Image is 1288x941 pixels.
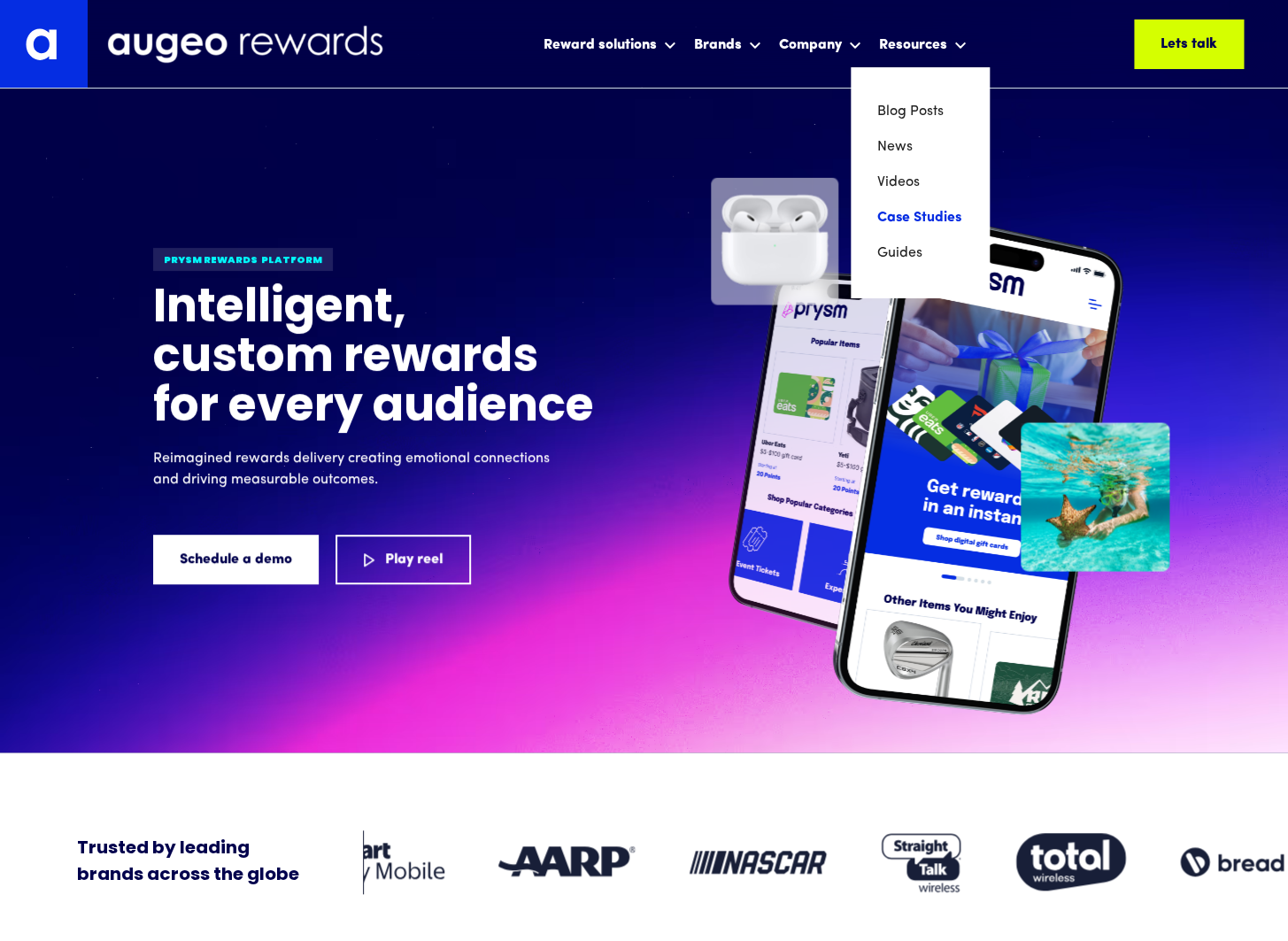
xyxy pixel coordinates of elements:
img: Client logo: Walmart Family Mobile [302,842,444,883]
a: Guides [877,235,962,271]
div: Brands [690,20,766,67]
a: Case Studies [877,200,962,235]
a: Lets talk [1134,19,1244,69]
div: Company [779,35,842,56]
a: News [877,129,962,165]
div: Brands [694,35,742,56]
h1: Intelligent, custom rewards for every audience [153,285,596,434]
div: Reward solutions [544,35,657,56]
div: Company [775,20,866,67]
a: Schedule a demo [153,535,319,584]
p: Reimagined rewards delivery creating emotional connections and driving measurable outcomes. [153,448,560,490]
a: Videos [877,165,962,200]
div: Resources [879,35,947,56]
div: Resources [875,20,971,67]
nav: Resources [851,67,989,297]
div: Reward solutions [539,20,681,67]
a: Blog Posts [877,94,962,129]
div: Prysm Rewards platform [153,248,333,271]
div: Trusted by leading brands across the globe [77,836,299,889]
a: Play reel [335,535,471,584]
